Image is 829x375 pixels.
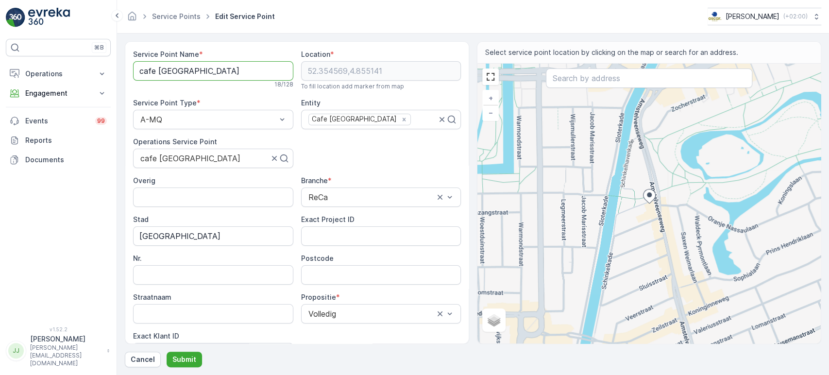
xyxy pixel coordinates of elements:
[301,254,334,262] label: Postcode
[483,91,498,105] a: Zoom In
[152,12,201,20] a: Service Points
[489,94,493,102] span: +
[30,334,102,344] p: [PERSON_NAME]
[483,105,498,120] a: Zoom Out
[483,309,505,331] a: Layers
[301,99,321,107] label: Entity
[301,293,336,301] label: Propositie
[546,68,752,88] input: Search by address
[6,326,111,332] span: v 1.52.2
[6,111,111,131] a: Events99
[6,150,111,170] a: Documents
[726,12,779,21] p: [PERSON_NAME]
[28,8,70,27] img: logo_light-DOdMpM7g.png
[399,115,409,124] div: Remove Cafe Schinkelhaven
[301,50,330,58] label: Location
[6,8,25,27] img: logo
[489,108,493,117] span: −
[708,8,821,25] button: [PERSON_NAME](+02:00)
[25,155,107,165] p: Documents
[213,12,277,21] span: Edit Service Point
[25,69,91,79] p: Operations
[97,117,105,125] p: 99
[133,215,149,223] label: Stad
[127,15,137,23] a: Homepage
[125,352,161,367] button: Cancel
[301,215,355,223] label: Exact Project ID
[167,352,202,367] button: Submit
[6,334,111,367] button: JJ[PERSON_NAME][PERSON_NAME][EMAIL_ADDRESS][DOMAIN_NAME]
[309,114,398,124] div: Cafe [GEOGRAPHIC_DATA]
[25,136,107,145] p: Reports
[133,137,217,146] label: Operations Service Point
[301,176,328,185] label: Branche
[274,81,293,88] p: 18 / 128
[25,88,91,98] p: Engagement
[172,355,196,364] p: Submit
[133,176,155,185] label: Overig
[30,344,102,367] p: [PERSON_NAME][EMAIL_ADDRESS][DOMAIN_NAME]
[131,355,155,364] p: Cancel
[8,343,24,358] div: JJ
[133,293,171,301] label: Straatnaam
[783,13,808,20] p: ( +02:00 )
[133,99,197,107] label: Service Point Type
[485,48,738,57] span: Select service point location by clicking on the map or search for an address.
[6,64,111,84] button: Operations
[133,50,199,58] label: Service Point Name
[6,131,111,150] a: Reports
[708,11,722,22] img: basis-logo_rgb2x.png
[94,44,104,51] p: ⌘B
[6,84,111,103] button: Engagement
[483,69,498,84] a: View Fullscreen
[301,83,404,90] span: To fill location add marker from map
[133,332,179,340] label: Exact Klant ID
[133,254,142,262] label: Nr.
[25,116,89,126] p: Events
